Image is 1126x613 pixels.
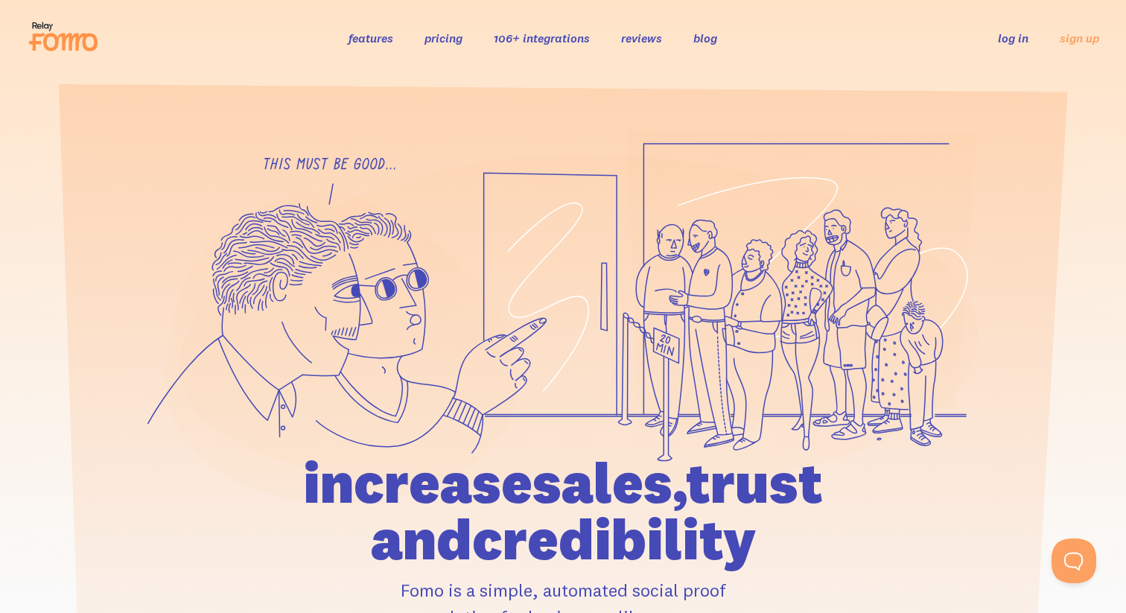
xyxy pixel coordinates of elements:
[998,31,1028,45] a: log in
[693,31,717,45] a: blog
[349,31,393,45] a: features
[494,31,590,45] a: 106+ integrations
[218,454,908,568] h1: increase sales, trust and credibility
[1052,539,1096,583] iframe: Help Scout Beacon - Open
[1060,31,1099,46] a: sign up
[621,31,662,45] a: reviews
[424,31,462,45] a: pricing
